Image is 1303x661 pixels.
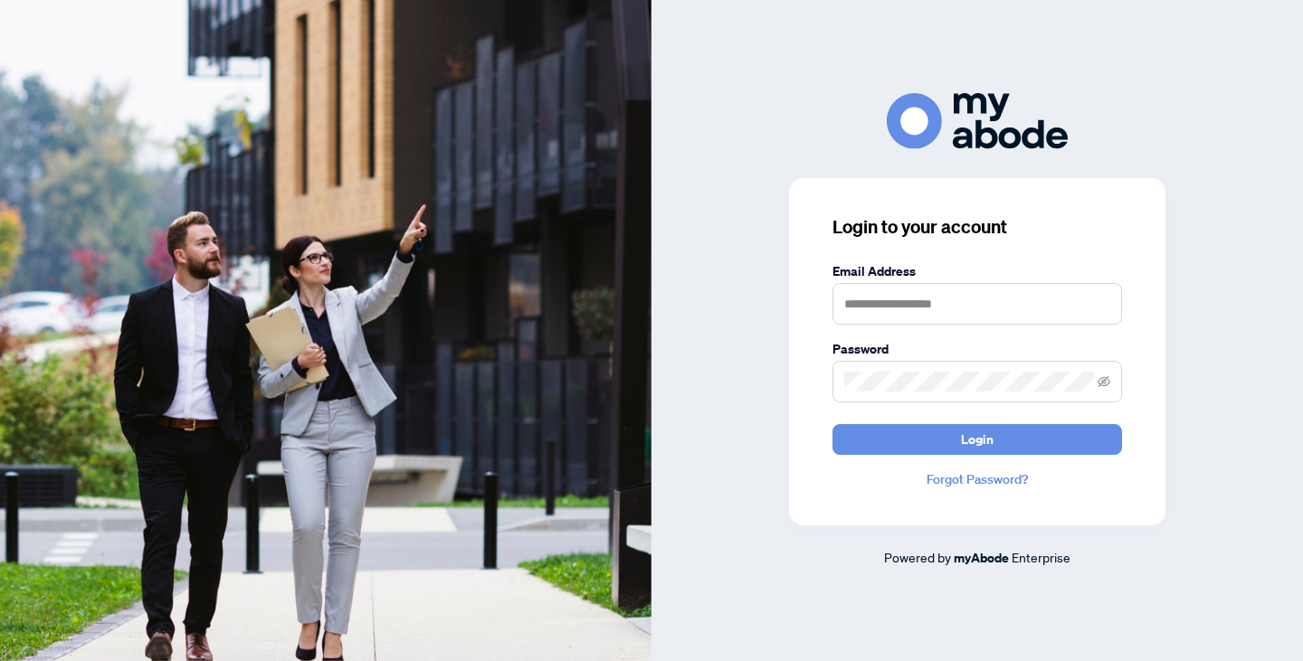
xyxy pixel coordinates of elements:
span: Powered by [884,549,951,565]
span: Login [961,425,994,454]
label: Password [832,339,1122,359]
span: Enterprise [1012,549,1070,565]
a: myAbode [954,548,1009,568]
a: Forgot Password? [832,469,1122,489]
img: ma-logo [887,93,1068,148]
span: eye-invisible [1098,375,1110,388]
h3: Login to your account [832,214,1122,240]
label: Email Address [832,261,1122,281]
button: Login [832,424,1122,455]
